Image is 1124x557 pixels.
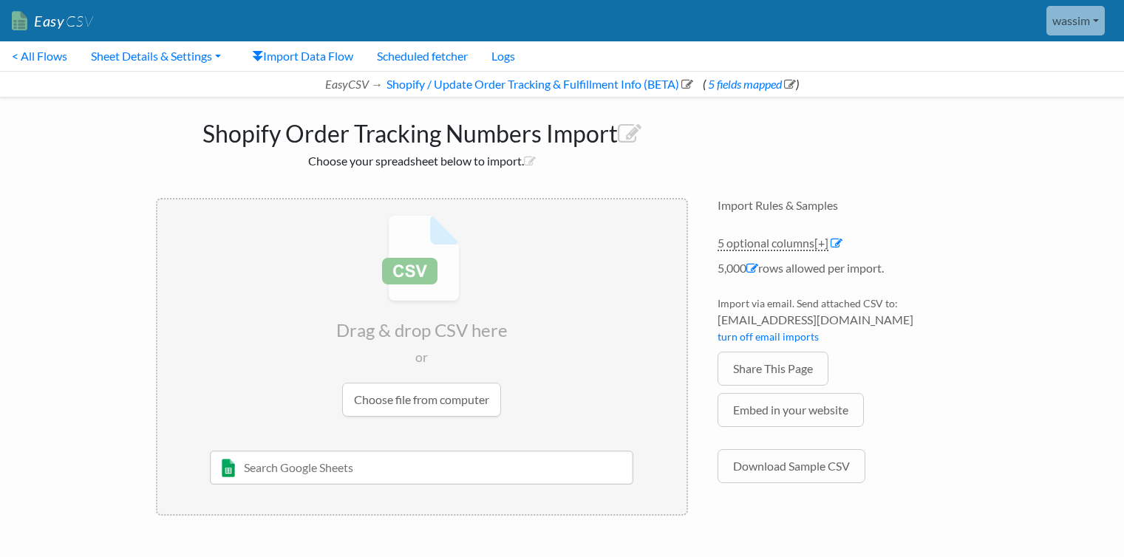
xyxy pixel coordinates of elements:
span: CSV [64,12,93,30]
a: Logs [480,41,527,71]
a: Embed in your website [718,393,864,427]
i: EasyCSV → [325,77,383,91]
a: Import Data Flow [240,41,365,71]
a: EasyCSV [12,6,93,36]
span: [+] [814,236,828,250]
a: turn off email imports [718,330,819,343]
a: 5 fields mapped [706,77,796,91]
h1: Shopify Order Tracking Numbers Import [156,112,688,148]
span: ( ) [703,77,799,91]
h2: Choose your spreadsheet below to import. [156,154,688,168]
a: Share This Page [718,352,828,386]
input: Search Google Sheets [210,451,633,485]
a: Scheduled fetcher [365,41,480,71]
span: [EMAIL_ADDRESS][DOMAIN_NAME] [718,311,969,329]
a: Download Sample CSV [718,449,865,483]
li: 5,000 rows allowed per import. [718,259,969,284]
a: Sheet Details & Settings [79,41,233,71]
a: 5 optional columns[+] [718,236,828,251]
a: wassim [1046,6,1105,35]
h4: Import Rules & Samples [718,198,969,212]
a: Shopify / Update Order Tracking & Fulfillment Info (BETA) [384,77,693,91]
li: Import via email. Send attached CSV to: [718,295,969,352]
